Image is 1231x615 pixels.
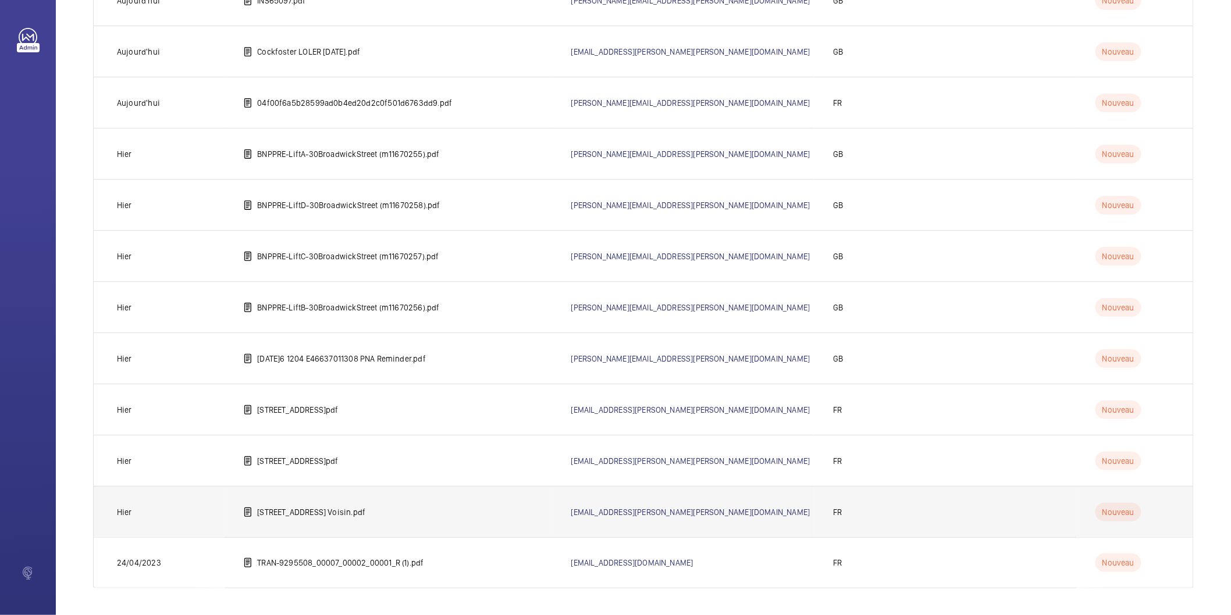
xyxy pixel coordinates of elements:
p: Aujourd'hui [117,97,160,109]
p: BNPPRE-LiftD-30BroadwickStreet (m11670258).pdf [257,199,440,211]
a: [EMAIL_ADDRESS][PERSON_NAME][PERSON_NAME][DOMAIN_NAME] [571,405,810,414]
a: [PERSON_NAME][EMAIL_ADDRESS][PERSON_NAME][DOMAIN_NAME] [571,354,810,363]
p: FR [833,506,842,518]
p: 24/04/2023 [117,557,161,568]
p: Hier [117,506,132,518]
p: Nouveau [1095,349,1141,368]
p: Nouveau [1095,298,1141,317]
p: Hier [117,455,132,467]
p: [STREET_ADDRESS] Voisin.pdf [257,506,365,518]
p: [STREET_ADDRESS]pdf [257,404,338,416]
p: Hier [117,251,132,262]
p: BNPPRE-LiftA-30BroadwickStreet (m11670255).pdf [257,148,439,160]
p: 04f00f6a5b28599ad0b4ed20d2c0f501d6763dd9.pdf [257,97,452,109]
a: [EMAIL_ADDRESS][DOMAIN_NAME] [571,558,693,567]
p: Cockfoster LOLER [DATE].pdf [257,46,360,58]
p: Nouveau [1095,401,1141,419]
a: [EMAIL_ADDRESS][PERSON_NAME][PERSON_NAME][DOMAIN_NAME] [571,507,810,517]
p: Nouveau [1095,42,1141,61]
p: Nouveau [1095,145,1141,163]
p: FR [833,97,842,109]
p: Nouveau [1095,452,1141,470]
p: Nouveau [1095,553,1141,572]
a: [EMAIL_ADDRESS][PERSON_NAME][PERSON_NAME][DOMAIN_NAME] [571,47,810,56]
p: [STREET_ADDRESS]pdf [257,455,338,467]
p: GB [833,148,843,160]
a: [PERSON_NAME][EMAIL_ADDRESS][PERSON_NAME][DOMAIN_NAME] [571,252,810,261]
p: FR [833,404,842,416]
p: Nouveau [1095,503,1141,521]
p: GB [833,353,843,364]
p: Hier [117,199,132,211]
a: [EMAIL_ADDRESS][PERSON_NAME][PERSON_NAME][DOMAIN_NAME] [571,456,810,466]
p: BNPPRE-LiftC-30BroadwickStreet (m11670257).pdf [257,251,439,262]
p: Nouveau [1095,247,1141,266]
p: Hier [117,353,132,364]
a: [PERSON_NAME][EMAIL_ADDRESS][PERSON_NAME][DOMAIN_NAME] [571,303,810,312]
p: Aujourd'hui [117,46,160,58]
a: [PERSON_NAME][EMAIL_ADDRESS][PERSON_NAME][DOMAIN_NAME] [571,201,810,210]
p: FR [833,557,842,568]
p: GB [833,302,843,313]
p: GB [833,46,843,58]
p: Nouveau [1095,196,1141,214]
a: [PERSON_NAME][EMAIL_ADDRESS][PERSON_NAME][DOMAIN_NAME] [571,98,810,108]
p: GB [833,251,843,262]
p: GB [833,199,843,211]
p: TRAN-9295508_00007_00002_00001_R (1).pdf [257,557,424,568]
p: FR [833,455,842,467]
p: [DATE]6 1204 E46637011308 PNA Reminder.pdf [257,353,426,364]
p: Nouveau [1095,94,1141,112]
a: [PERSON_NAME][EMAIL_ADDRESS][PERSON_NAME][DOMAIN_NAME] [571,149,810,159]
p: Hier [117,404,132,416]
p: BNPPRE-LiftB-30BroadwickStreet (m11670256).pdf [257,302,439,313]
p: Hier [117,302,132,313]
p: Hier [117,148,132,160]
